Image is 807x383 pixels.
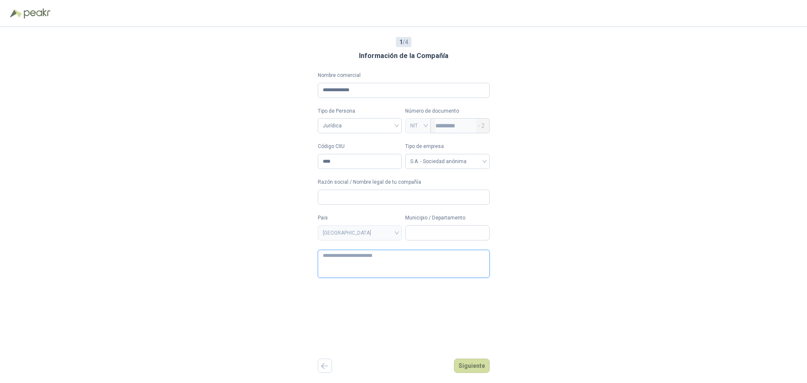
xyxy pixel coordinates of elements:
img: Peakr [24,8,50,18]
label: Tipo de Persona [318,107,402,115]
label: Nombre comercial [318,71,490,79]
label: Código CIIU [318,143,402,151]
label: Razón social / Nombre legal de tu compañía [318,178,490,186]
b: 1 [399,39,403,45]
img: Logo [10,9,22,18]
p: Número de documento [405,107,490,115]
span: NIT [410,119,426,132]
button: Siguiente [454,359,490,373]
span: S.A. - Sociedad anónima [410,155,485,168]
span: - 2 [478,119,485,133]
span: Jurídica [323,119,397,132]
h3: Información de la Compañía [359,50,448,61]
span: COLOMBIA [323,227,397,239]
span: / 4 [399,37,408,47]
label: Municipio / Departamento [405,214,490,222]
label: Tipo de empresa [405,143,490,151]
label: Pais [318,214,402,222]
